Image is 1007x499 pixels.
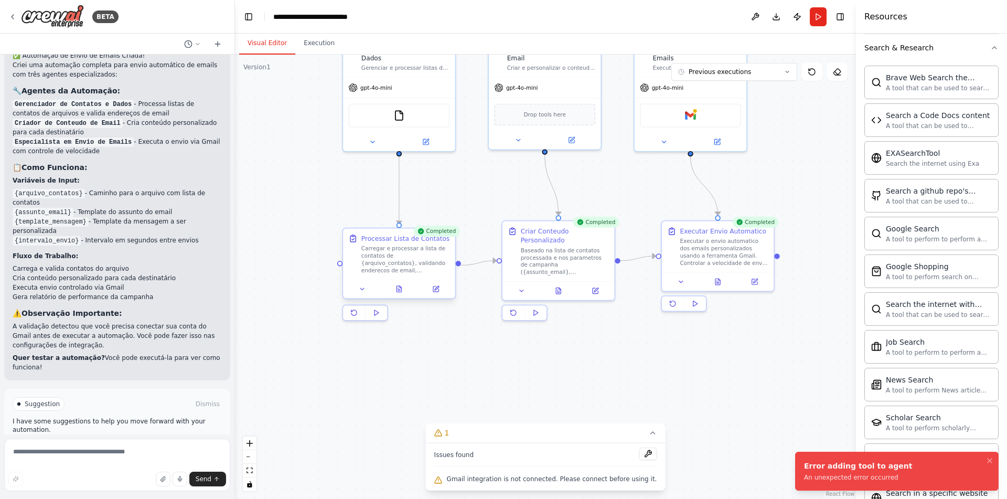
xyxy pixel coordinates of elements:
[241,9,256,24] button: Hide left sidebar
[886,386,992,395] div: A tool to perform News article search with a search_query.
[180,38,205,50] button: Switch to previous chat
[488,38,602,151] div: Criador de Conteudo de EmailCriar e personalizar o conteudo dos emails, incluindo assuntos atrati...
[13,99,222,118] li: - Processa listas de contatos de arquivos e valida endereços de email
[886,311,992,319] div: A tool that can be used to search the internet with a search_query. Supports different search typ...
[699,277,737,288] button: View output
[413,226,459,237] div: Completed
[573,217,619,228] div: Completed
[886,160,979,168] div: Search the internet using Exa
[871,304,882,314] img: SerperDevTool
[886,235,992,243] div: A tool to perform to perform a Google search with a search_query.
[871,417,882,428] img: SerplyScholarSearchTool
[22,87,120,95] strong: Agentes da Automação:
[886,186,992,196] div: Search a github repo's content
[445,428,449,438] span: 1
[380,284,419,295] button: View output
[13,292,222,302] li: Gera relatório de performance da campanha
[886,110,992,121] div: Search a Code Docs content
[13,208,73,217] code: {assunto_email}
[871,115,882,125] img: CodeDocsSearchTool
[13,264,222,273] li: Carrega e valida contatos do arquivo
[434,451,474,459] span: Issues found
[243,437,256,491] div: React Flow controls
[243,464,256,477] button: fit view
[864,43,934,53] div: Search & Research
[804,461,912,471] div: Error adding tool to agent
[400,136,452,147] button: Open in side panel
[864,10,907,23] h4: Resources
[13,217,89,227] code: {template_mensagem}
[13,137,134,147] code: Especialista em Envio de Emails
[732,217,778,228] div: Completed
[886,261,992,272] div: Google Shopping
[507,65,595,72] div: Criar e personalizar o conteudo dos emails, incluindo assuntos atrativos, corpo da mensagem perso...
[804,473,912,482] div: An unexpected error occurred
[886,337,992,347] div: Job Search
[886,424,992,432] div: A tool to perform scholarly literature search with a search_query.
[361,234,449,243] div: Processar Lista de Contatos
[13,86,222,96] h3: 🔧
[13,273,222,283] li: Cria conteúdo personalizado para cada destinatário
[13,236,222,245] li: - Intervalo em segundos entre envios
[8,472,23,486] button: Improve this prompt
[394,156,403,224] g: Edge from 60ec21aa-e629-4f8d-9e6b-85b7c00f2112 to 8f1ddc7b-fd25-4466-920c-3ca74b9437ec
[342,229,456,324] div: CompletedProcessar Lista de ContatosCarregar e processar a lista de contatos de {arquivo_contatos...
[13,119,123,128] code: Criador de Conteudo de Email
[295,33,343,55] button: Execution
[671,63,797,81] button: Previous executions
[13,417,222,434] p: I have some suggestions to help you move forward with your automation.
[426,423,666,443] button: 1
[871,153,882,163] img: EXASearchTool
[13,162,222,173] h3: 📋
[209,38,226,50] button: Start a new chat
[864,34,999,61] button: Search & Research
[521,247,609,276] div: Baseado na lista de contatos processada e nos parametros de campanha ({assunto_email}, {template_...
[25,400,60,408] span: Suggestion
[13,60,222,79] p: Criei uma automação completa para envio automático de emails com três agentes especializados:
[871,266,882,277] img: SerpApiGoogleShoppingTool
[13,118,222,137] li: - Cria conteúdo personalizado para cada destinatário
[21,5,84,28] img: Logo
[634,38,747,152] div: Especialista em Envio de EmailsExecutar o envio automatico de emails usando Gmail, gerenciando a ...
[871,190,882,201] img: GithubSearchTool
[506,84,538,91] span: gpt-4o-mini
[156,472,170,486] button: Upload files
[13,283,222,292] li: Executa envio controlado via Gmail
[196,475,211,483] span: Send
[189,472,226,486] button: Send
[886,273,992,281] div: A tool to perform search on Google shopping with a search_query.
[540,155,563,215] g: Edge from adf473b3-be84-45c0-ae78-863f6cb17f09 to 056e3510-5f85-4f8f-9893-2a5640b2f0f7
[13,189,85,198] code: {arquivo_contatos}
[886,412,992,423] div: Scholar Search
[886,197,992,206] div: A tool that can be used to semantic search a query from a github repo's content. This is not the ...
[393,110,404,121] img: FileReadTool
[360,84,392,91] span: gpt-4o-mini
[461,256,497,270] g: Edge from 8f1ddc7b-fd25-4466-920c-3ca74b9437ec to 056e3510-5f85-4f8f-9893-2a5640b2f0f7
[22,163,88,172] strong: Como Funciona:
[507,45,595,63] div: Criador de Conteudo de Email
[886,122,992,130] div: A tool that can be used to semantic search a query from a Code Docs content.
[13,353,222,372] p: Você pode executá-la para ver como funciona!
[239,33,295,55] button: Visual Editor
[580,285,611,296] button: Open in side panel
[689,68,751,76] span: Previous executions
[342,38,456,152] div: Gerenciador de Contatos e DadosGerenciar e processar listas de contatos para envio de emails, inc...
[685,110,696,121] img: Gmail
[243,450,256,464] button: zoom out
[243,477,256,491] button: toggle interactivity
[13,207,222,217] li: - Template do assunto do email
[871,379,882,390] img: SerplyNewsSearchTool
[361,45,449,63] div: Gerenciador de Contatos e Dados
[13,100,134,109] code: Gerenciador de Contatos e Dados
[871,342,882,352] img: SerplyJobSearchTool
[871,228,882,239] img: SerpApiGoogleSearchTool
[886,348,992,357] div: A tool to perform to perform a job search in the [GEOGRAPHIC_DATA] with a search_query.
[680,227,766,236] div: Executar Envio Automatico
[361,65,449,72] div: Gerenciar e processar listas de contatos para envio de emails, incluindo carregamento de dados de...
[13,217,222,236] li: - Template da mensagem a ser personalizada
[886,224,992,234] div: Google Search
[545,135,597,146] button: Open in side panel
[691,136,743,147] button: Open in side panel
[833,9,848,24] button: Hide right sidebar
[243,437,256,450] button: zoom in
